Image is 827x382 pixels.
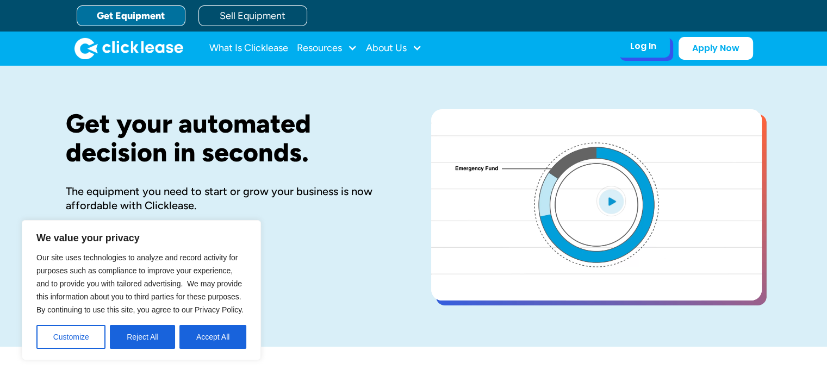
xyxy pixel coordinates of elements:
img: Clicklease logo [74,37,183,59]
button: Reject All [110,325,175,349]
a: Sell Equipment [198,5,307,26]
a: What Is Clicklease [209,37,288,59]
a: Get Equipment [77,5,185,26]
span: Our site uses technologies to analyze and record activity for purposes such as compliance to impr... [36,253,244,314]
img: Blue play button logo on a light blue circular background [596,186,626,216]
a: home [74,37,183,59]
div: The equipment you need to start or grow your business is now affordable with Clicklease. [66,184,396,212]
button: Customize [36,325,105,349]
a: open lightbox [431,109,762,300]
a: Apply Now [679,37,753,60]
div: Log In [630,41,656,52]
button: Accept All [179,325,246,349]
div: We value your privacy [22,220,261,360]
p: We value your privacy [36,231,246,245]
div: Resources [297,37,357,59]
div: About Us [366,37,422,59]
h1: Get your automated decision in seconds. [66,109,396,167]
